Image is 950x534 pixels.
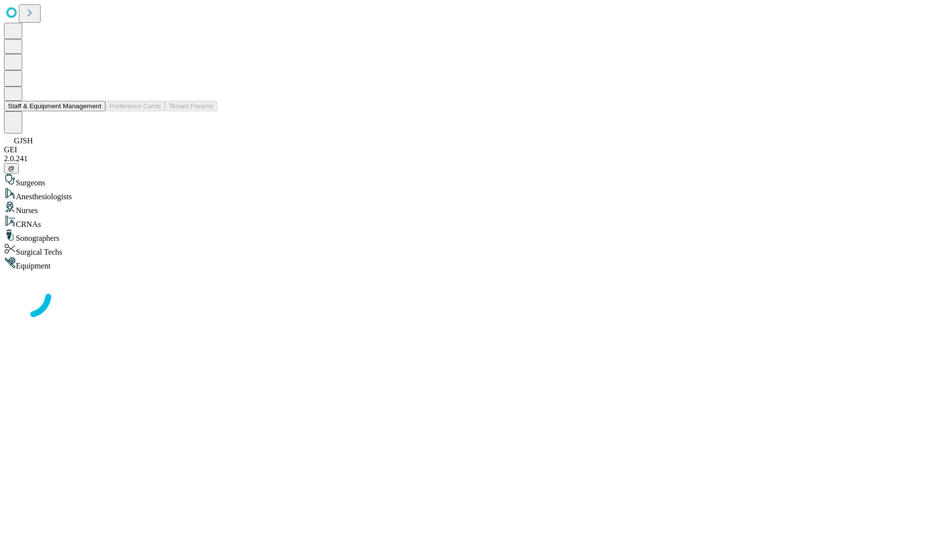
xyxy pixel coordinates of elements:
[14,136,33,145] span: GJSH
[4,229,946,243] div: Sonographers
[165,101,217,111] button: Tenant Params
[4,174,946,187] div: Surgeons
[4,145,946,154] div: GEI
[8,165,15,172] span: @
[4,187,946,201] div: Anesthesiologists
[105,101,165,111] button: Preference Cards
[4,257,946,270] div: Equipment
[4,154,946,163] div: 2.0.241
[4,163,19,174] button: @
[4,201,946,215] div: Nurses
[4,215,946,229] div: CRNAs
[4,101,105,111] button: Staff & Equipment Management
[4,243,946,257] div: Surgical Techs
